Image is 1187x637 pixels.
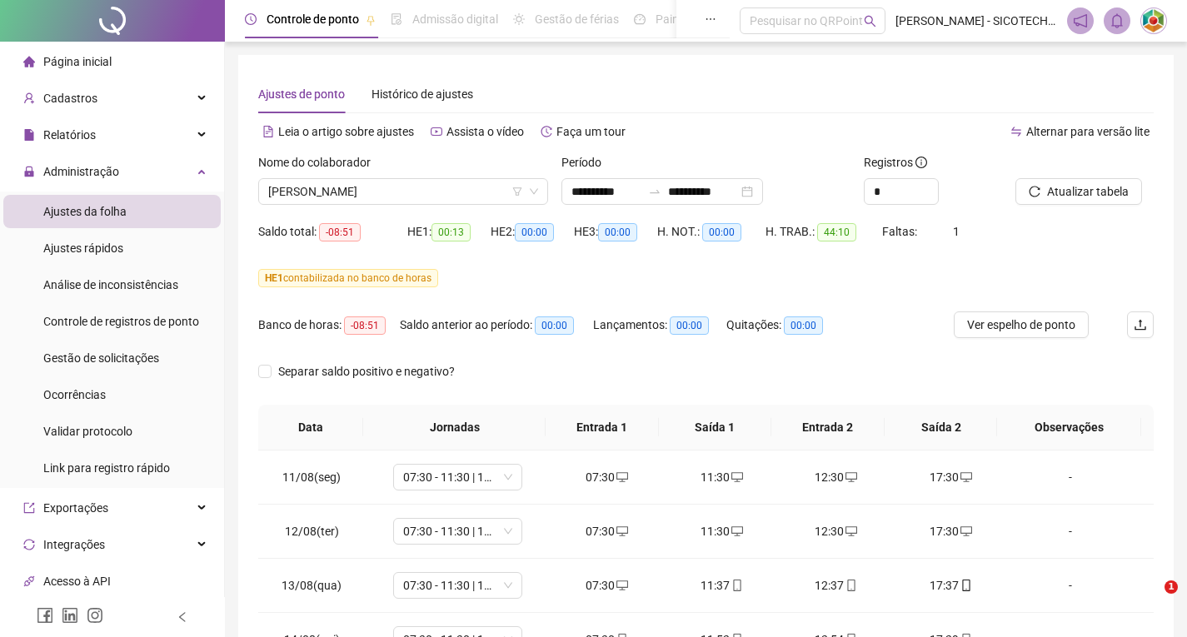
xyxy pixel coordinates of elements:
span: desktop [615,525,628,537]
span: pushpin [366,15,376,25]
span: Painel do DP [656,12,721,26]
span: Controle de ponto [267,12,359,26]
span: down [529,187,539,197]
span: home [23,56,35,67]
span: Registros [864,153,927,172]
span: Ajustes de ponto [258,87,345,101]
span: left [177,611,188,623]
span: Admissão digital [412,12,498,26]
span: mobile [959,580,972,591]
div: 17:30 [907,522,995,540]
span: 00:00 [515,223,554,241]
span: 00:00 [702,223,741,241]
span: 07:30 - 11:30 | 12:30 - 17:30 [403,519,512,544]
span: file-text [262,126,274,137]
span: 11/08(seg) [282,470,341,484]
div: 17:30 [907,468,995,486]
span: Relatórios [43,128,96,142]
span: file [23,129,35,141]
div: 11:30 [677,522,766,540]
div: 07:30 [563,576,651,595]
span: [PERSON_NAME] - SICOTECH SOLUÇÕES EM TECNOLOGIA [895,12,1057,30]
span: Faça um tour [556,125,626,138]
div: Quitações: [726,316,843,335]
span: Acesso à API [43,575,111,588]
th: Entrada 2 [771,405,885,450]
div: H. TRAB.: [766,222,882,241]
span: to [648,185,661,198]
span: Histórico de ajustes [372,87,473,101]
span: Observações [1010,418,1127,436]
span: Cadastros [43,92,97,105]
iframe: Intercom live chat [1130,580,1170,620]
span: upload [1134,318,1147,331]
span: Leia o artigo sobre ajustes [278,125,414,138]
span: Assista o vídeo [446,125,524,138]
span: export [23,502,35,514]
label: Nome do colaborador [258,153,382,172]
span: clock-circle [245,13,257,25]
span: sun [513,13,525,25]
div: 11:37 [677,576,766,595]
span: Página inicial [43,55,112,68]
button: Atualizar tabela [1015,178,1142,205]
th: Entrada 1 [546,405,659,450]
th: Observações [997,405,1140,450]
span: sync [23,539,35,550]
span: Controle de registros de ponto [43,315,199,328]
span: youtube [431,126,442,137]
span: contabilizada no banco de horas [258,269,438,287]
div: - [1021,468,1120,486]
th: Data [258,405,363,450]
span: 13/08(qua) [282,579,342,592]
span: 1 [953,225,960,238]
span: Alternar para versão lite [1026,125,1150,138]
span: Gestão de solicitações [43,351,159,365]
span: 00:00 [598,223,637,241]
span: info-circle [915,157,927,168]
th: Saída 1 [659,405,772,450]
span: Integrações [43,538,105,551]
span: api [23,575,35,587]
div: - [1021,522,1120,540]
span: Validar protocolo [43,425,132,438]
span: filter [512,187,522,197]
span: 12/08(ter) [285,525,339,538]
button: Ver espelho de ponto [954,311,1089,338]
div: Saldo total: [258,222,407,241]
span: desktop [615,580,628,591]
div: 11:30 [677,468,766,486]
span: desktop [959,471,972,483]
span: file-done [391,13,402,25]
span: ellipsis [705,13,716,25]
span: desktop [844,525,857,537]
span: mobile [730,580,743,591]
span: -08:51 [319,223,361,241]
div: Saldo anterior ao período: [400,316,593,335]
span: mobile [844,580,857,591]
span: Exportações [43,501,108,515]
span: dashboard [634,13,646,25]
span: 1 [1165,580,1178,594]
span: Ajustes da folha [43,205,127,218]
span: 07:30 - 11:30 | 12:30 - 17:30 [403,573,512,598]
span: Análise de inconsistências [43,278,178,291]
span: swap-right [648,185,661,198]
span: -08:51 [344,316,386,335]
span: Link para registro rápido [43,461,170,475]
div: H. NOT.: [657,222,766,241]
div: 12:37 [792,576,880,595]
span: Administração [43,165,119,178]
div: 07:30 [563,468,651,486]
div: - [1021,576,1120,595]
span: lock [23,166,35,177]
span: HE 1 [265,272,283,284]
span: desktop [959,525,972,537]
img: 33813 [1141,8,1166,33]
div: 17:37 [907,576,995,595]
th: Saída 2 [885,405,998,450]
span: desktop [730,471,743,483]
span: notification [1073,13,1088,28]
div: Banco de horas: [258,316,400,335]
span: 07:30 - 11:30 | 12:30 - 17:30 [403,465,512,490]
